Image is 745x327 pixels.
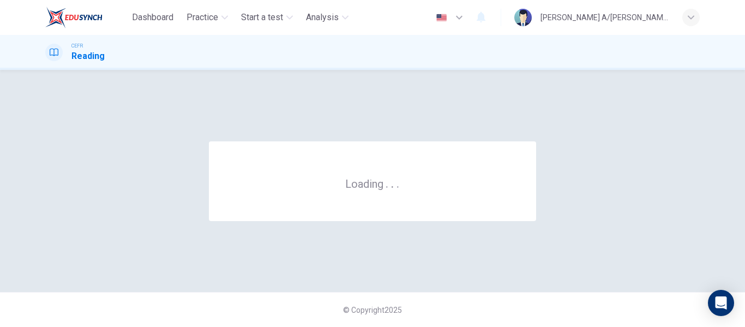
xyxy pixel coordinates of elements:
span: CEFR [71,42,83,50]
h6: . [390,174,394,192]
h1: Reading [71,50,105,63]
h6: . [396,174,400,192]
span: Dashboard [132,11,173,24]
a: EduSynch logo [45,7,128,28]
span: Start a test [241,11,283,24]
img: EduSynch logo [45,7,103,28]
h6: Loading [345,176,400,191]
h6: . [385,174,389,192]
img: Profile picture [514,9,532,26]
div: [PERSON_NAME] A/[PERSON_NAME] [540,11,669,24]
button: Start a test [237,8,297,27]
span: Practice [187,11,218,24]
button: Practice [182,8,232,27]
button: Analysis [302,8,353,27]
img: en [435,14,448,22]
span: © Copyright 2025 [343,306,402,314]
span: Analysis [306,11,339,24]
div: Open Intercom Messenger [708,290,734,316]
button: Dashboard [128,8,178,27]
